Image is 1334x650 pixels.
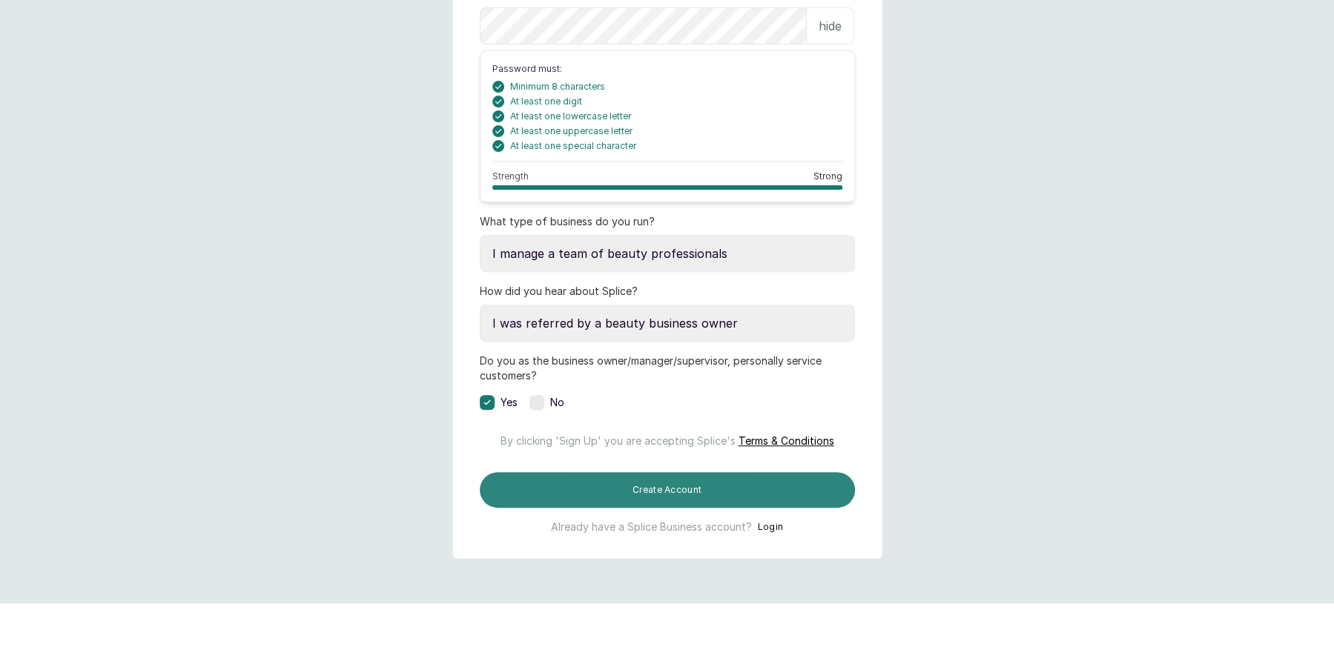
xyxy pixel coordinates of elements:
[551,520,752,534] p: Already have a Splice Business account?
[510,81,605,93] span: Minimum 8 characters
[480,354,855,383] label: Do you as the business owner/manager/supervisor, personally service customers?
[510,140,636,152] span: At least one special character
[510,96,582,107] span: At least one digit
[550,395,564,410] span: No
[480,472,855,508] button: Create Account
[480,214,655,229] label: What type of business do you run?
[480,422,855,448] p: By clicking 'Sign Up' you are accepting Splice's
[819,17,842,35] p: hide
[501,395,518,410] span: Yes
[510,110,631,122] span: At least one lowercase letter
[510,125,633,137] span: At least one uppercase letter
[492,63,842,75] p: Password must:
[480,284,638,299] label: How did you hear about Splice?
[492,170,529,182] span: Strength
[739,434,834,447] span: Terms & Conditions
[813,170,842,182] span: Strong
[758,520,784,534] button: Login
